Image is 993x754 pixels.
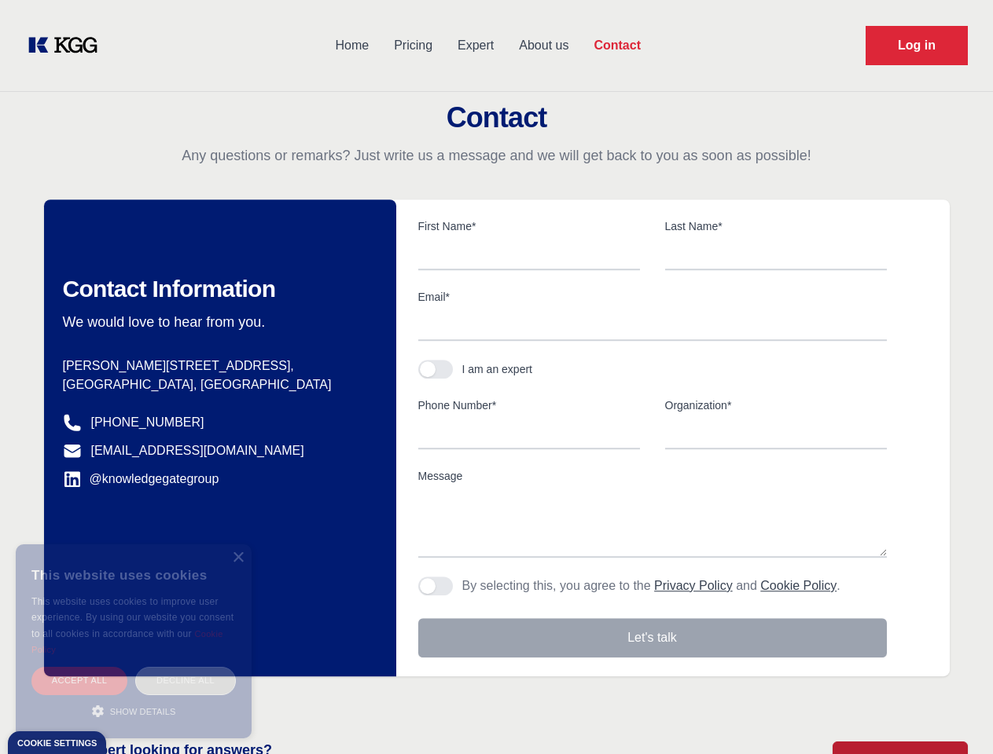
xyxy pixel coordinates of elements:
div: I am an expert [462,361,533,377]
a: Cookie Policy [760,579,837,592]
label: Message [418,468,887,484]
a: KOL Knowledge Platform: Talk to Key External Experts (KEE) [25,33,110,58]
a: Privacy Policy [654,579,733,592]
a: Request Demo [866,26,968,65]
p: By selecting this, you agree to the and . [462,576,840,595]
a: About us [506,25,581,66]
div: This website uses cookies [31,556,236,594]
label: First Name* [418,218,640,234]
iframe: Chat Widget [914,679,993,754]
h2: Contact [19,102,974,134]
a: Cookie Policy [31,629,223,654]
p: We would love to hear from you. [63,313,371,331]
div: Cookie settings [17,739,97,748]
h2: Contact Information [63,275,371,303]
a: [EMAIL_ADDRESS][DOMAIN_NAME] [91,441,304,460]
a: [PHONE_NUMBER] [91,413,204,432]
span: Show details [110,707,176,716]
div: Decline all [135,667,236,694]
button: Let's talk [418,618,887,657]
a: Pricing [381,25,445,66]
div: Accept all [31,667,127,694]
p: [GEOGRAPHIC_DATA], [GEOGRAPHIC_DATA] [63,375,371,394]
p: [PERSON_NAME][STREET_ADDRESS], [63,357,371,375]
label: Last Name* [665,218,887,234]
a: Expert [445,25,506,66]
label: Email* [418,289,887,305]
label: Organization* [665,397,887,413]
a: @knowledgegategroup [63,470,219,489]
div: Show details [31,703,236,719]
p: Any questions or remarks? Just write us a message and we will get back to you as soon as possible! [19,146,974,165]
span: This website uses cookies to improve user experience. By using our website you consent to all coo... [31,596,234,639]
label: Phone Number* [418,397,640,413]
a: Contact [581,25,653,66]
a: Home [322,25,381,66]
div: Close [232,552,244,564]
